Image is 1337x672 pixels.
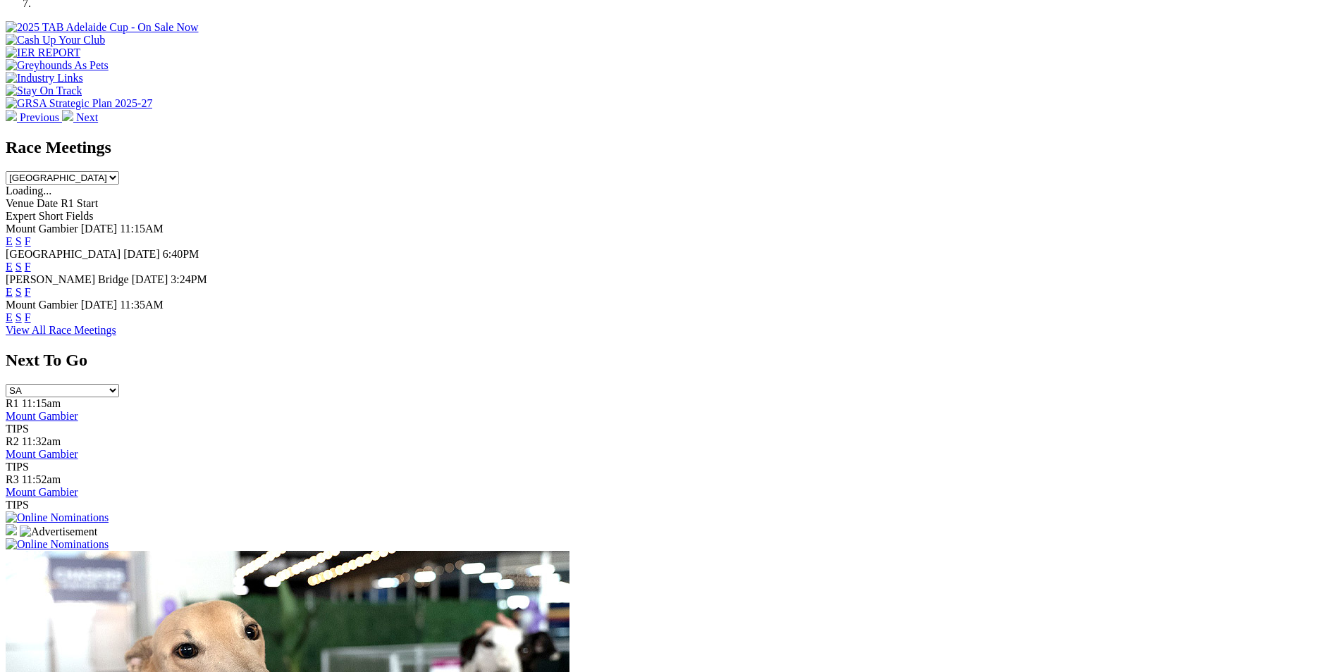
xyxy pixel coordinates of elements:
a: S [16,235,22,247]
span: 6:40PM [163,248,199,260]
a: F [25,311,31,323]
a: View All Race Meetings [6,324,116,336]
span: [GEOGRAPHIC_DATA] [6,248,121,260]
span: [DATE] [123,248,160,260]
span: [DATE] [132,273,168,285]
span: R2 [6,435,19,447]
img: 2025 TAB Adelaide Cup - On Sale Now [6,21,199,34]
span: Mount Gambier [6,299,78,311]
a: Next [62,111,98,123]
img: 15187_Greyhounds_GreysPlayCentral_Resize_SA_WebsiteBanner_300x115_2025.jpg [6,524,17,535]
a: Mount Gambier [6,410,78,422]
img: IER REPORT [6,46,80,59]
a: E [6,261,13,273]
img: Cash Up Your Club [6,34,105,46]
img: Stay On Track [6,85,82,97]
img: Industry Links [6,72,83,85]
span: Date [37,197,58,209]
a: S [16,311,22,323]
span: R1 [6,397,19,409]
a: S [16,286,22,298]
img: Online Nominations [6,511,109,524]
img: chevron-right-pager-white.svg [62,110,73,121]
h2: Next To Go [6,351,1331,370]
span: 3:24PM [171,273,207,285]
span: 11:15am [22,397,61,409]
span: Venue [6,197,34,209]
span: R1 Start [61,197,98,209]
a: F [25,235,31,247]
span: Next [76,111,98,123]
span: [DATE] [81,223,118,235]
span: Expert [6,210,36,222]
span: 11:15AM [120,223,164,235]
a: F [25,261,31,273]
a: S [16,261,22,273]
a: E [6,286,13,298]
h2: Race Meetings [6,138,1331,157]
span: R3 [6,473,19,485]
img: Advertisement [20,525,97,538]
span: Short [39,210,63,222]
span: Previous [20,111,59,123]
span: TIPS [6,461,29,473]
span: 11:32am [22,435,61,447]
img: chevron-left-pager-white.svg [6,110,17,121]
a: Mount Gambier [6,448,78,460]
span: Mount Gambier [6,223,78,235]
span: 11:35AM [120,299,164,311]
img: Greyhounds As Pets [6,59,109,72]
span: TIPS [6,499,29,511]
a: Previous [6,111,62,123]
a: E [6,311,13,323]
a: Mount Gambier [6,486,78,498]
a: E [6,235,13,247]
img: Online Nominations [6,538,109,551]
a: F [25,286,31,298]
span: [PERSON_NAME] Bridge [6,273,129,285]
span: Loading... [6,185,51,197]
span: TIPS [6,423,29,435]
span: 11:52am [22,473,61,485]
span: Fields [66,210,93,222]
span: [DATE] [81,299,118,311]
img: GRSA Strategic Plan 2025-27 [6,97,152,110]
